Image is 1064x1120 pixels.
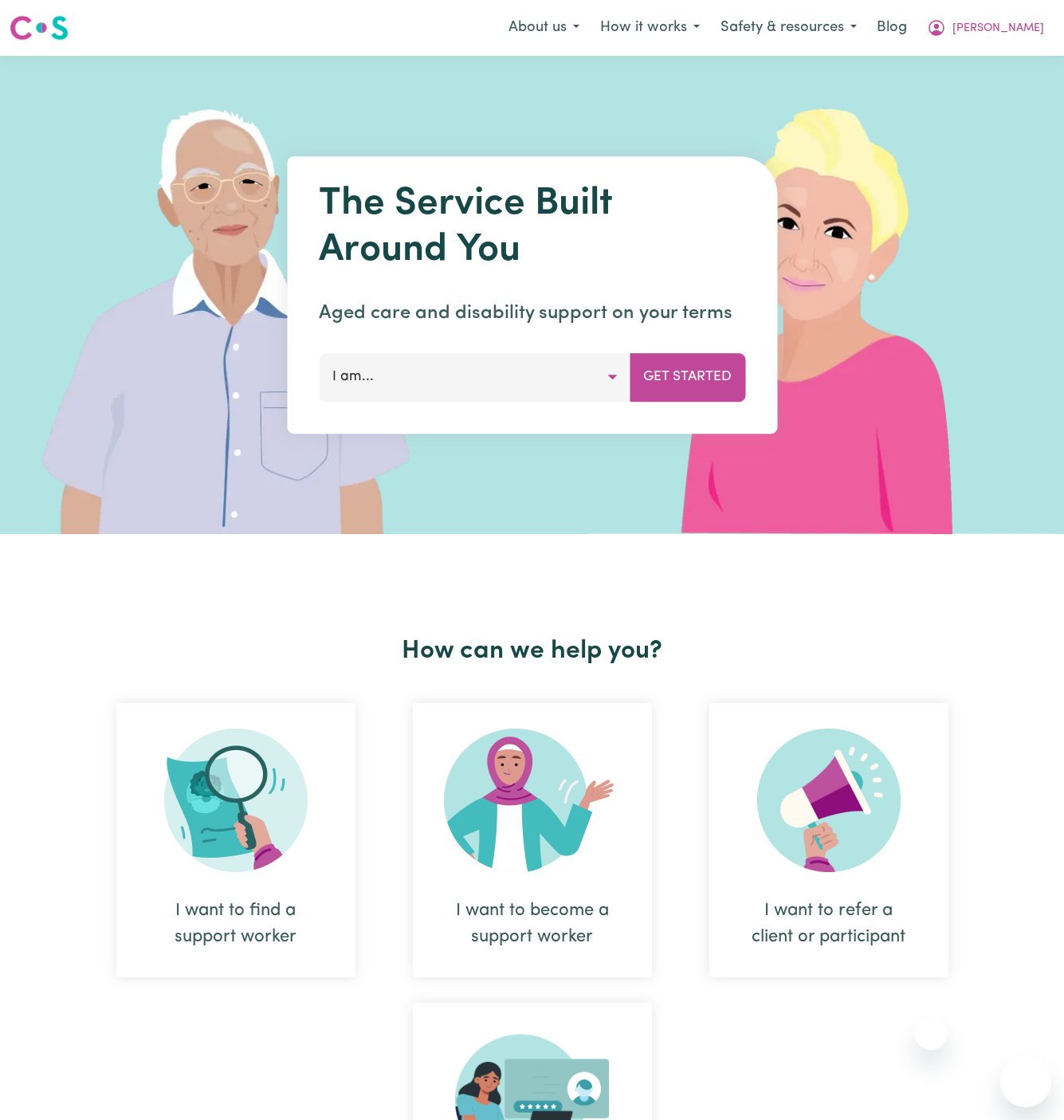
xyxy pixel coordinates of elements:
div: I want to refer a client or participant [709,703,948,977]
button: I am... [319,353,630,401]
div: I want to find a support worker [155,898,317,950]
div: I want to refer a client or participant [748,898,910,950]
img: Careseekers logo [10,14,69,42]
div: I want to become a support worker [413,703,652,977]
img: Become Worker [444,729,621,872]
button: About us [498,11,590,45]
span: [PERSON_NAME] [952,20,1044,37]
h2: How can we help you? [88,636,977,666]
img: Refer [757,729,901,872]
button: Safety & resources [710,11,867,45]
button: My Account [917,11,1054,45]
iframe: Button to launch messaging window [1000,1056,1051,1107]
a: Blog [867,10,917,45]
button: How it works [590,11,710,45]
h1: The Service Built Around You [319,182,745,273]
button: Get Started [630,353,745,401]
div: I want to become a support worker [451,898,614,950]
div: I want to find a support worker [116,703,355,977]
img: Search [164,729,308,872]
p: Aged care and disability support on your terms [319,299,745,328]
iframe: Close message [915,1018,947,1050]
a: Careseekers logo [10,10,69,46]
